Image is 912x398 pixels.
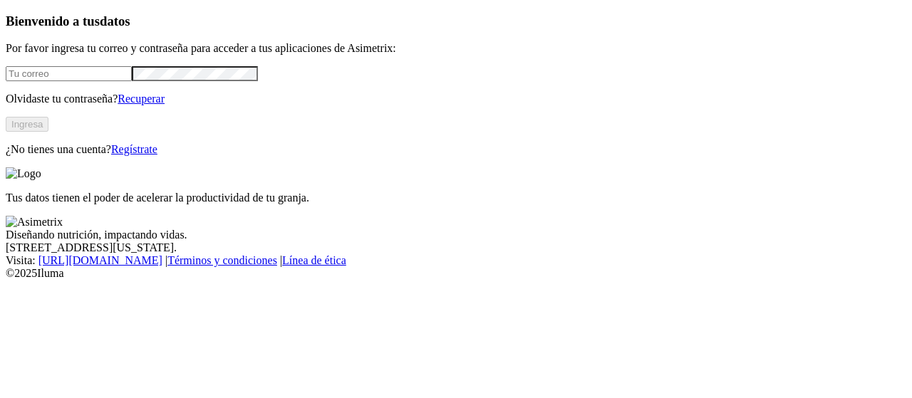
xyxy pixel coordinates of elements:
p: Tus datos tienen el poder de acelerar la productividad de tu granja. [6,192,906,204]
p: Por favor ingresa tu correo y contraseña para acceder a tus aplicaciones de Asimetrix: [6,42,906,55]
a: [URL][DOMAIN_NAME] [38,254,162,266]
div: Diseñando nutrición, impactando vidas. [6,229,906,241]
span: datos [100,14,130,28]
input: Tu correo [6,66,132,81]
div: Visita : | | [6,254,906,267]
p: Olvidaste tu contraseña? [6,93,906,105]
a: Términos y condiciones [167,254,277,266]
div: © 2025 Iluma [6,267,906,280]
a: Línea de ética [282,254,346,266]
img: Logo [6,167,41,180]
a: Recuperar [118,93,165,105]
p: ¿No tienes una cuenta? [6,143,906,156]
img: Asimetrix [6,216,63,229]
a: Regístrate [111,143,157,155]
h3: Bienvenido a tus [6,14,906,29]
div: [STREET_ADDRESS][US_STATE]. [6,241,906,254]
button: Ingresa [6,117,48,132]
